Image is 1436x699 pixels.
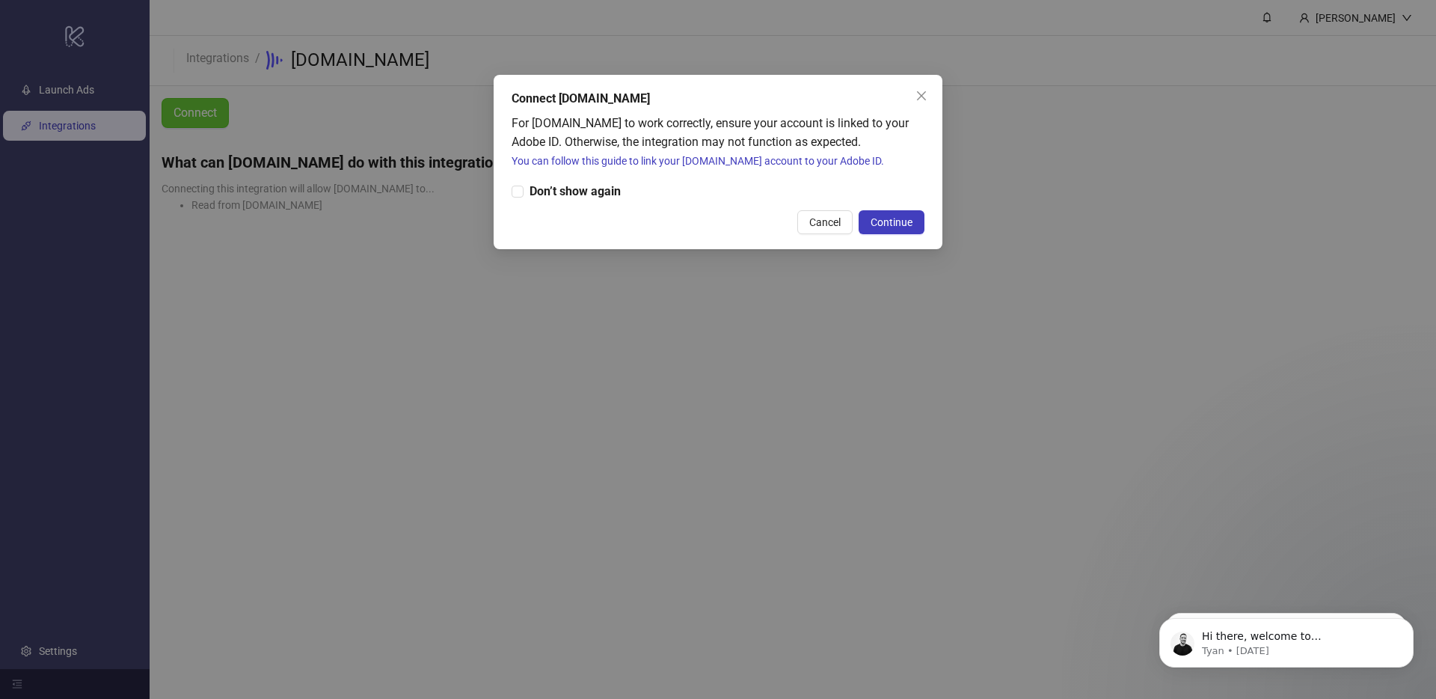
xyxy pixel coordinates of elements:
[512,114,924,170] div: For [DOMAIN_NAME] to work correctly, ensure your account is linked to your Adobe ID. Otherwise, t...
[871,216,912,228] span: Continue
[809,216,841,228] span: Cancel
[524,182,627,201] span: Don’t show again
[1137,587,1436,692] iframe: Intercom notifications message
[909,84,933,108] button: Close
[915,90,927,102] span: close
[512,90,924,108] div: Connect [DOMAIN_NAME]
[859,210,924,234] button: Continue
[512,155,884,167] a: You can follow this guide to link your [DOMAIN_NAME] account to your Adobe ID.
[797,210,853,234] button: Cancel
